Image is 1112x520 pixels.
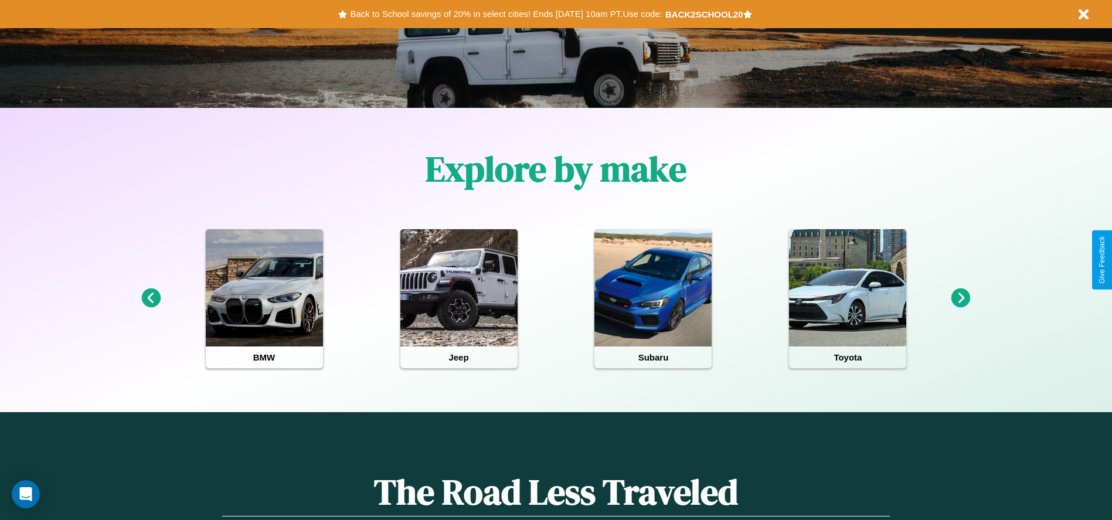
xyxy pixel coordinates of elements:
[426,145,686,193] h1: Explore by make
[206,346,323,368] h4: BMW
[400,346,518,368] h4: Jeep
[347,6,665,22] button: Back to School savings of 20% in select cities! Ends [DATE] 10am PT.Use code:
[789,346,906,368] h4: Toyota
[12,480,40,508] div: Open Intercom Messenger
[222,468,889,516] h1: The Road Less Traveled
[665,9,743,19] b: BACK2SCHOOL20
[1098,236,1106,284] div: Give Feedback
[594,346,712,368] h4: Subaru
